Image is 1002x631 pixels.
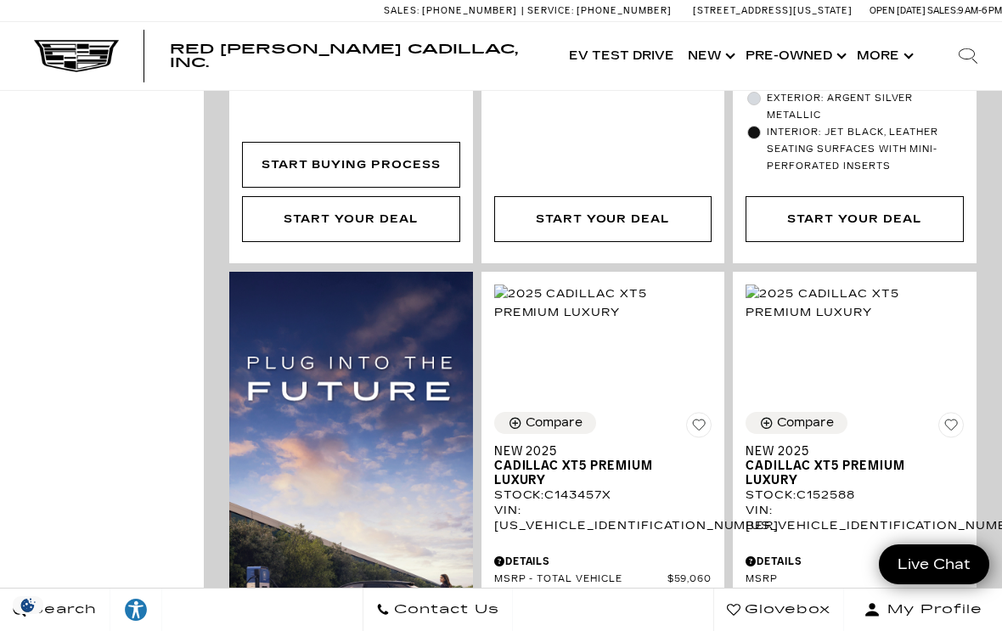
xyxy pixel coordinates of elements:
a: MSRP $60,385 [746,573,964,586]
div: Stock : C152588 [746,487,964,503]
a: New 2025Cadillac XT5 Premium Luxury [746,444,964,487]
img: 2025 Cadillac XT5 Premium Luxury [494,285,712,322]
section: Click to Open Cookie Consent Modal [8,596,48,614]
a: Explore your accessibility options [110,589,162,631]
a: Live Chat [879,544,989,584]
span: Live Chat [889,555,979,574]
div: Start Your Deal [284,210,418,228]
button: Save Vehicle [686,412,712,444]
div: Start Your Deal [746,196,964,242]
button: Compare Vehicle [494,412,596,434]
span: MSRP - Total Vehicle Price [494,573,667,599]
span: [PHONE_NUMBER] [577,5,672,16]
a: Service: [PHONE_NUMBER] [521,6,676,15]
div: VIN: [US_VEHICLE_IDENTIFICATION_NUMBER] [494,503,712,533]
a: Red [PERSON_NAME] Cadillac, Inc. [170,42,545,70]
button: Save Vehicle [938,412,964,444]
span: Interior: Jet Black, Leather seating surfaces with mini-perforated inserts [767,124,964,175]
span: Glovebox [740,598,830,622]
button: More [850,22,917,90]
button: Compare Vehicle [746,412,847,434]
img: 2025 Cadillac XT5 Premium Luxury [746,285,964,322]
a: EV Test Drive [562,22,681,90]
span: Search [26,598,97,622]
div: Start Buying Process [262,155,441,174]
div: Explore your accessibility options [110,597,161,623]
div: VIN: [US_VEHICLE_IDENTIFICATION_NUMBER] [746,503,964,533]
span: $59,060 [667,573,712,599]
img: Opt-Out Icon [8,596,48,614]
div: Stock : C143457X [494,487,712,503]
div: Start Buying Process [242,142,460,188]
a: [STREET_ADDRESS][US_STATE] [693,5,853,16]
a: Pre-Owned [739,22,850,90]
span: Exterior: Argent Silver Metallic [767,90,964,124]
a: New [681,22,739,90]
span: Service: [527,5,574,16]
div: Start Your Deal [494,196,712,242]
div: Pricing Details - New 2025 Cadillac XT5 Premium Luxury [746,554,964,569]
span: Red [PERSON_NAME] Cadillac, Inc. [170,41,518,70]
span: MSRP [746,573,920,586]
span: Contact Us [390,598,499,622]
span: [PHONE_NUMBER] [422,5,517,16]
span: Sales: [384,5,419,16]
span: 9 AM-6 PM [958,5,1002,16]
span: Cadillac XT5 Premium Luxury [746,459,951,487]
img: Cadillac Dark Logo with Cadillac White Text [34,40,119,72]
span: Sales: [927,5,958,16]
button: Open user profile menu [844,589,1002,631]
span: Open [DATE] [870,5,926,16]
div: Compare [526,415,583,431]
a: New 2025Cadillac XT5 Premium Luxury [494,444,712,487]
a: Glovebox [713,589,844,631]
a: Contact Us [363,589,513,631]
span: My Profile [881,598,982,622]
div: Pricing Details - New 2025 Cadillac XT5 Premium Luxury [494,554,712,569]
div: Search [934,22,1002,90]
div: Start Your Deal [536,210,670,228]
div: Start Your Deal [242,196,460,242]
a: MSRP - Total Vehicle Price $59,060 [494,573,712,599]
span: Cadillac XT5 Premium Luxury [494,459,700,487]
div: Compare [777,415,834,431]
a: Sales: [PHONE_NUMBER] [384,6,521,15]
div: Start Your Deal [787,210,921,228]
span: New 2025 [746,444,951,459]
span: New 2025 [494,444,700,459]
